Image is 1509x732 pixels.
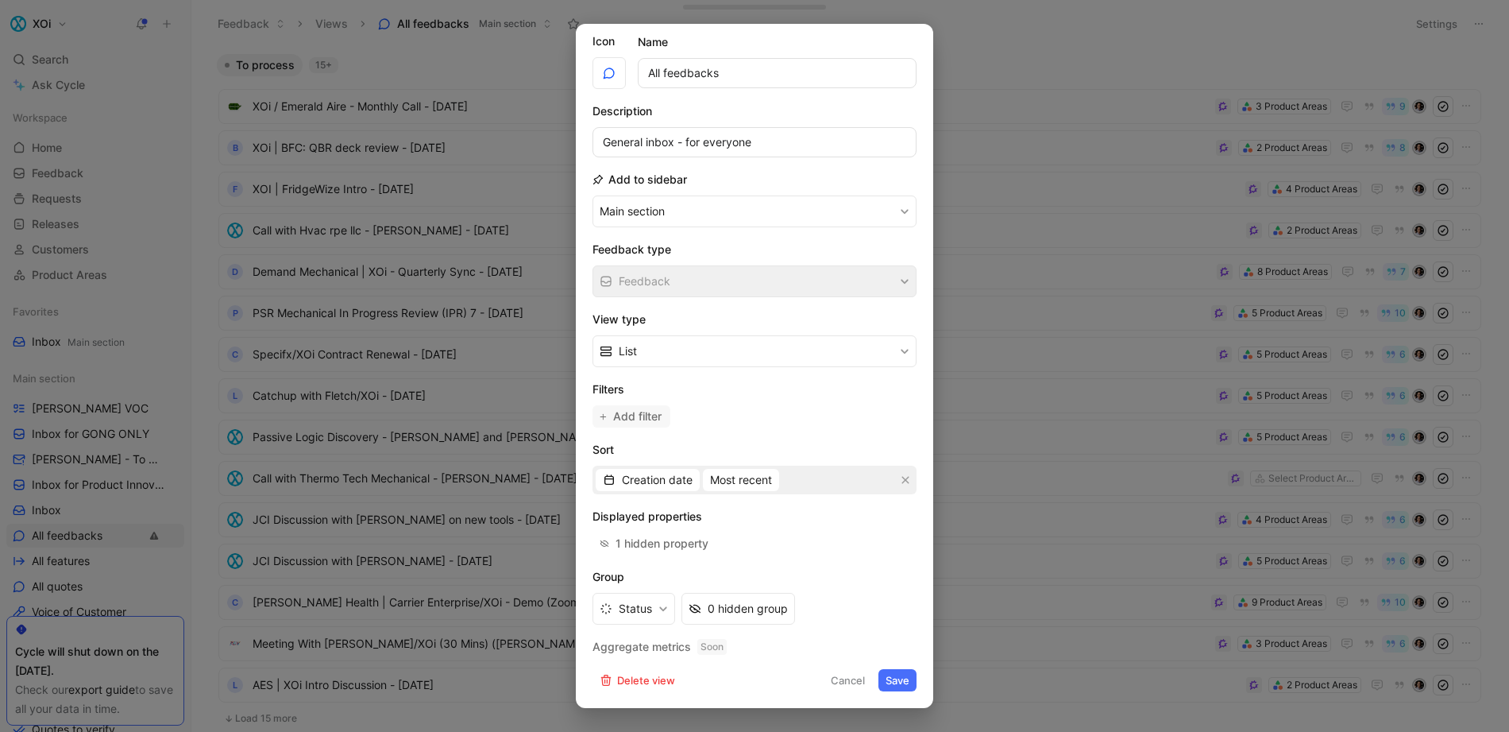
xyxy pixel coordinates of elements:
[638,58,917,88] input: Your view name
[592,265,917,297] button: Feedback
[592,380,917,399] h2: Filters
[592,170,687,189] h2: Add to sidebar
[592,240,917,259] h2: Feedback type
[592,405,670,428] button: Add filter
[592,102,652,121] h2: Description
[592,533,716,555] button: 1 hidden property
[613,407,663,426] span: Add filter
[638,33,668,52] h2: Name
[616,534,708,553] div: 1 hidden property
[592,335,917,367] button: List
[592,669,682,691] button: Delete view
[619,272,670,291] span: Feedback
[596,469,700,491] button: Creation date
[708,599,788,618] div: 0 hidden group
[824,669,872,691] button: Cancel
[697,639,727,655] span: Soon
[878,669,917,691] button: Save
[592,637,917,656] h2: Aggregate metrics
[592,593,675,625] button: Status
[592,32,626,51] label: Icon
[622,471,693,490] span: Creation date
[592,196,917,227] button: Main section
[592,127,917,157] input: Your view description
[710,471,772,490] span: Most recent
[592,440,917,459] h2: Sort
[592,507,917,526] h2: Displayed properties
[681,593,795,625] button: 0 hidden group
[592,310,917,329] h2: View type
[703,469,779,491] button: Most recent
[592,567,917,587] h2: Group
